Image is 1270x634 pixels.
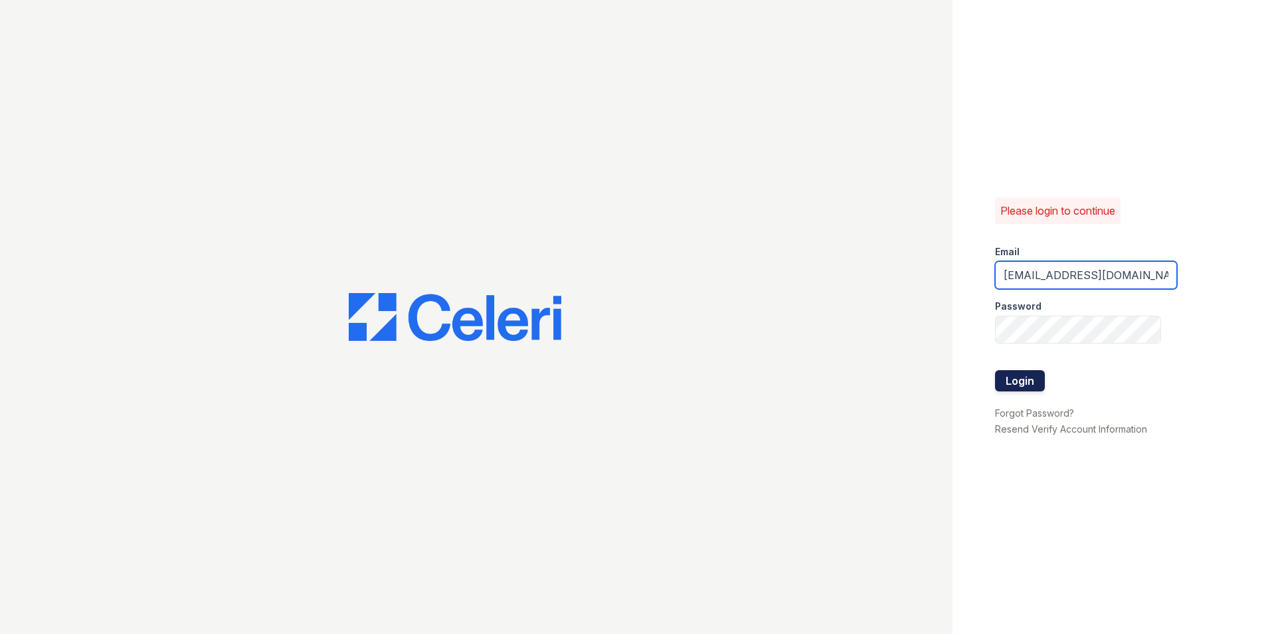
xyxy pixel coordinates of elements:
img: CE_Logo_Blue-a8612792a0a2168367f1c8372b55b34899dd931a85d93a1a3d3e32e68fde9ad4.png [349,293,561,341]
label: Password [995,300,1042,313]
label: Email [995,245,1020,259]
a: Resend Verify Account Information [995,423,1147,435]
button: Login [995,370,1045,391]
p: Please login to continue [1000,203,1115,219]
a: Forgot Password? [995,407,1074,419]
